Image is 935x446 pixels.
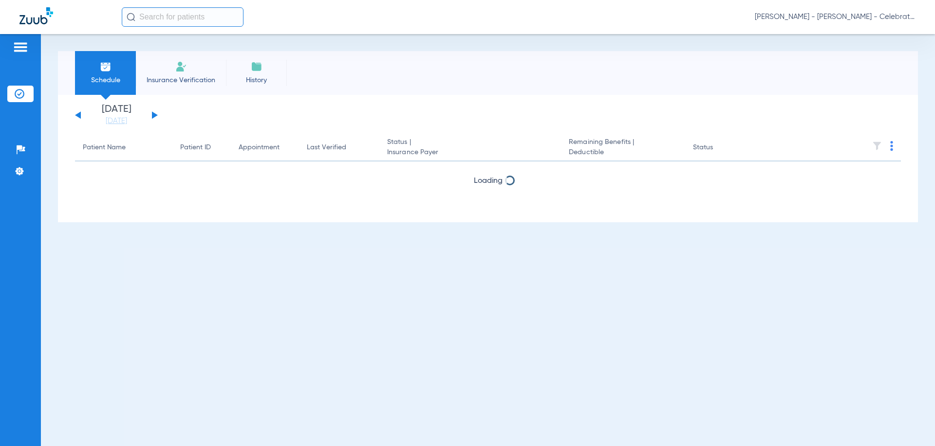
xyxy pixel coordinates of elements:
[127,13,135,21] img: Search Icon
[251,61,262,72] img: History
[100,61,112,72] img: Schedule
[87,105,146,126] li: [DATE]
[307,143,346,153] div: Last Verified
[19,7,53,24] img: Zuub Logo
[474,177,503,185] span: Loading
[569,147,677,158] span: Deductible
[561,134,685,161] th: Remaining Benefits |
[180,143,223,153] div: Patient ID
[239,143,291,153] div: Appointment
[872,141,882,151] img: filter.svg
[307,143,372,153] div: Last Verified
[379,134,561,161] th: Status |
[233,75,280,85] span: History
[122,7,243,27] input: Search for patients
[239,143,280,153] div: Appointment
[83,143,126,153] div: Patient Name
[755,12,916,22] span: [PERSON_NAME] - [PERSON_NAME] - Celebration Pediatric Dentistry
[387,147,553,158] span: Insurance Payer
[890,141,893,151] img: group-dot-blue.svg
[13,41,28,53] img: hamburger-icon
[82,75,129,85] span: Schedule
[685,134,751,161] th: Status
[175,61,187,72] img: Manual Insurance Verification
[143,75,219,85] span: Insurance Verification
[180,143,211,153] div: Patient ID
[83,143,165,153] div: Patient Name
[87,116,146,126] a: [DATE]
